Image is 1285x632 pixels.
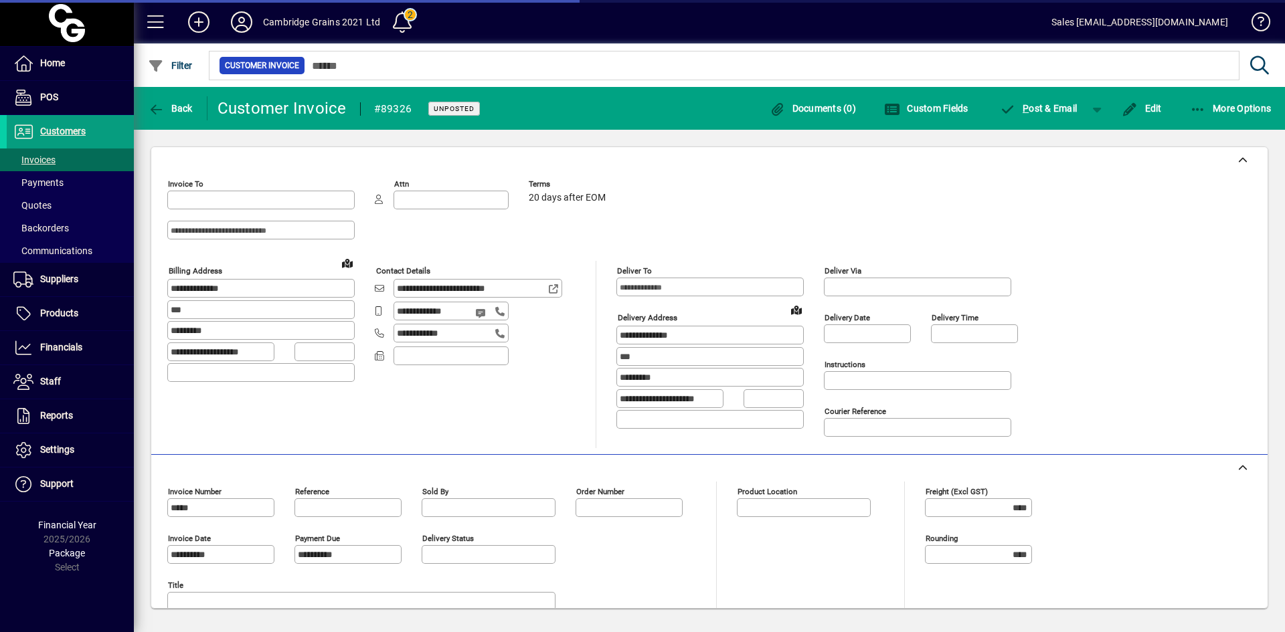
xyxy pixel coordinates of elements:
span: Settings [40,444,74,455]
button: Add [177,10,220,34]
span: 20 days after EOM [529,193,606,203]
mat-label: Payment due [295,534,340,543]
span: Invoices [13,154,56,165]
mat-label: Deliver via [825,266,861,276]
a: Home [7,47,134,80]
span: ost & Email [1000,103,1078,114]
span: Custom Fields [884,103,968,114]
span: Filter [148,60,193,71]
span: Support [40,478,74,489]
span: Home [40,58,65,68]
span: Terms [529,180,609,189]
a: Staff [7,365,134,399]
mat-label: Freight (excl GST) [926,487,988,496]
a: POS [7,81,134,114]
span: Package [49,548,85,558]
a: Financials [7,331,134,364]
span: Products [40,308,78,318]
button: More Options [1187,96,1275,120]
span: POS [40,92,58,102]
button: Post & Email [993,96,1084,120]
a: Products [7,297,134,330]
button: Custom Fields [881,96,972,120]
mat-label: Deliver To [617,266,652,276]
span: Edit [1122,103,1162,114]
mat-label: Title [168,581,183,590]
button: Edit [1118,96,1165,120]
span: Backorders [13,223,69,233]
span: More Options [1190,103,1272,114]
a: Settings [7,433,134,467]
span: P [1023,103,1029,114]
a: Support [7,467,134,501]
a: Reports [7,399,134,433]
span: Reports [40,410,73,421]
span: Suppliers [40,274,78,284]
div: Sales [EMAIL_ADDRESS][DOMAIN_NAME] [1051,11,1228,33]
mat-label: Order number [576,487,624,496]
span: Financial Year [38,520,96,530]
mat-label: Invoice number [168,487,222,496]
mat-label: Reference [295,487,329,496]
a: Quotes [7,194,134,217]
mat-label: Product location [738,487,797,496]
mat-label: Delivery date [825,313,870,322]
a: Invoices [7,148,134,171]
mat-label: Attn [394,179,409,189]
mat-label: Courier Reference [825,407,886,416]
a: Payments [7,171,134,194]
button: Documents (0) [766,96,859,120]
button: Send SMS [466,297,498,329]
a: Backorders [7,217,134,239]
span: Communications [13,245,92,256]
mat-label: Delivery time [932,313,978,322]
span: Customer Invoice [225,59,299,72]
a: Suppliers [7,263,134,296]
span: Back [148,103,193,114]
div: Customer Invoice [218,98,347,119]
mat-label: Rounding [926,534,958,543]
mat-label: Invoice date [168,534,211,543]
span: Unposted [434,104,475,113]
button: Profile [220,10,263,34]
span: Quotes [13,200,52,211]
span: Staff [40,376,61,387]
button: Filter [145,54,196,78]
div: Cambridge Grains 2021 Ltd [263,11,380,33]
span: Financials [40,342,82,352]
span: Customers [40,126,86,136]
mat-label: Invoice To [168,179,203,189]
span: Documents (0) [769,103,856,114]
app-page-header-button: Back [134,96,207,120]
a: View on map [786,299,807,320]
mat-label: Instructions [825,360,865,369]
a: View on map [337,252,358,274]
mat-label: Delivery status [422,534,474,543]
button: Back [145,96,196,120]
a: Knowledge Base [1241,3,1268,46]
span: Payments [13,177,64,188]
div: #89326 [374,98,412,120]
a: Communications [7,239,134,262]
mat-label: Sold by [422,487,448,496]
